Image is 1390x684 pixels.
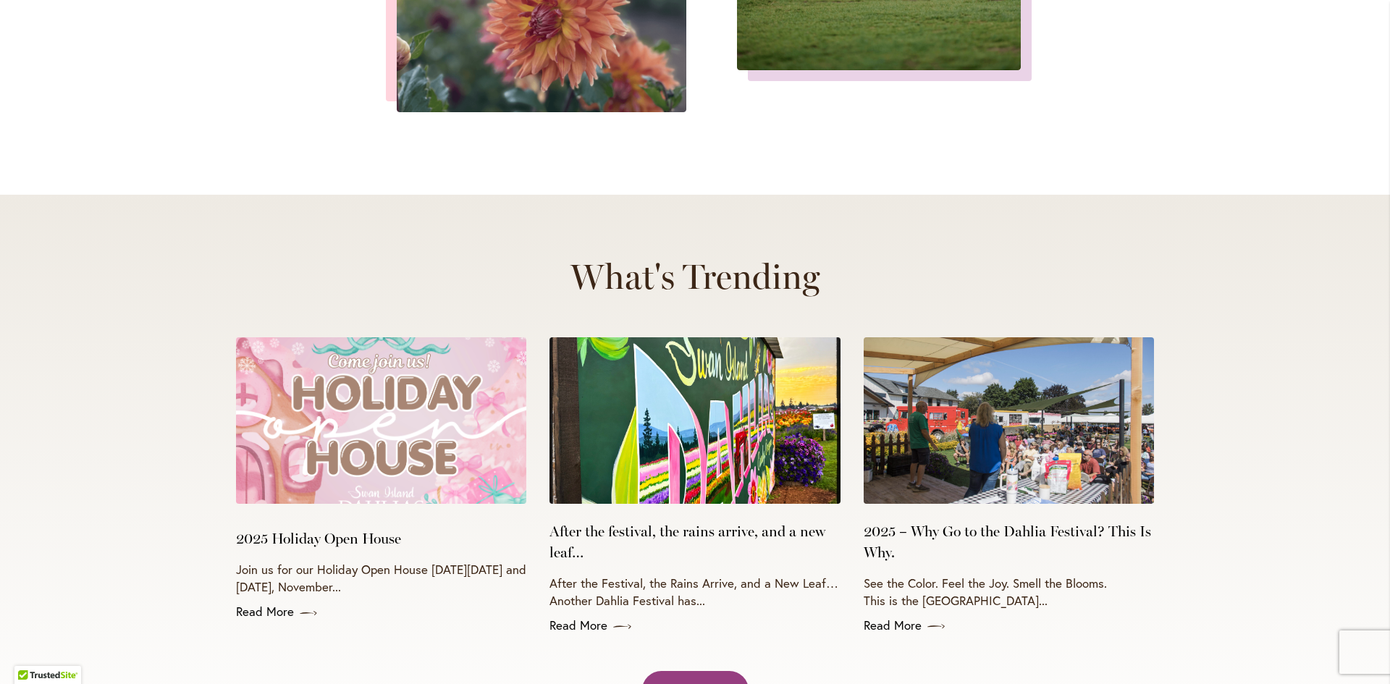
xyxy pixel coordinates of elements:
a: 2025 – Why Go to the Dahlia Festival? This Is Why. [864,521,1154,563]
a: After the festival, the rains arrive, and a new leaf… [549,521,840,563]
a: Read More [236,603,526,620]
h2: What's Trending [232,256,1158,297]
a: Read More [864,617,1154,634]
p: See the Color. Feel the Joy. Smell the Blooms. This is the [GEOGRAPHIC_DATA]... [864,575,1154,609]
img: SID Mural [549,337,840,504]
img: Holiday Open House 2025 [236,337,526,504]
img: Dahlia Lecture [864,337,1154,504]
p: After the Festival, the Rains Arrive, and a New Leaf… Another Dahlia Festival has... [549,575,840,609]
p: Join us for our Holiday Open House [DATE][DATE] and [DATE], November... [236,561,526,596]
a: Read More [549,617,840,634]
a: 2025 Holiday Open House [236,528,401,549]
